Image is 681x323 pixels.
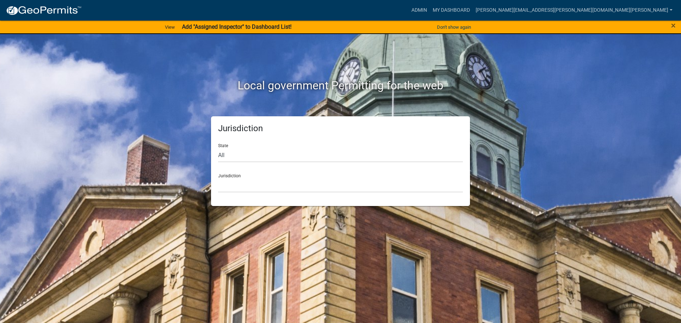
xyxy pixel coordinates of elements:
button: Don't show again [434,21,474,33]
a: View [162,21,178,33]
h2: Local government Permitting for the web [144,79,537,92]
span: × [671,21,676,30]
a: [PERSON_NAME][EMAIL_ADDRESS][PERSON_NAME][DOMAIN_NAME][PERSON_NAME] [473,4,675,17]
a: Admin [409,4,430,17]
strong: Add "Assigned Inspector" to Dashboard List! [182,23,292,30]
a: My Dashboard [430,4,473,17]
h5: Jurisdiction [218,123,463,134]
button: Close [671,21,676,30]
